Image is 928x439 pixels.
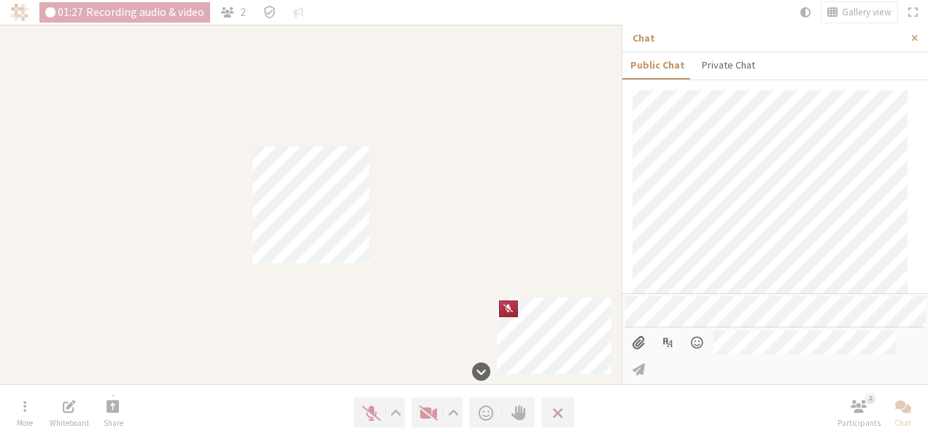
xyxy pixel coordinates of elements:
button: Conversation [287,2,309,23]
span: Participants [838,419,881,427]
span: Gallery view [842,7,892,18]
button: Video setting [444,397,463,427]
button: Close chat [883,393,924,432]
button: Public Chat [622,53,693,78]
p: Chat [633,31,901,46]
button: Raise hand [502,397,535,427]
button: Send message [625,357,652,382]
img: Iotum [11,4,28,21]
button: Change layout [821,2,897,23]
button: Using system theme [794,2,816,23]
span: 01:27 [58,6,83,18]
button: Audio settings [386,397,404,427]
div: Audio & video [39,2,211,23]
div: Meeting details Encryption enabled [257,2,282,23]
span: Share [104,419,123,427]
span: 2 [240,6,246,18]
span: Chat [894,419,911,427]
button: Fullscreen [902,2,923,23]
div: 2 [865,392,875,403]
button: Private Chat [693,53,762,78]
button: Open participant list [838,393,879,432]
button: Show formatting [654,330,681,355]
button: Unmute (Alt+A) [354,397,405,427]
span: Recording audio & video [86,6,204,18]
button: Send a reaction [469,397,502,427]
span: Whiteboard [50,419,89,427]
button: Close sidebar [901,25,928,52]
button: Leave meeting [541,397,574,427]
button: Open shared whiteboard [49,393,90,432]
button: Start sharing [93,393,134,432]
button: Open participant list [215,2,252,23]
button: Start video (Alt+V) [411,397,463,427]
button: Open menu [4,393,45,432]
button: Open menu [684,330,711,355]
button: Hide [467,355,495,388]
span: More [17,419,33,427]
